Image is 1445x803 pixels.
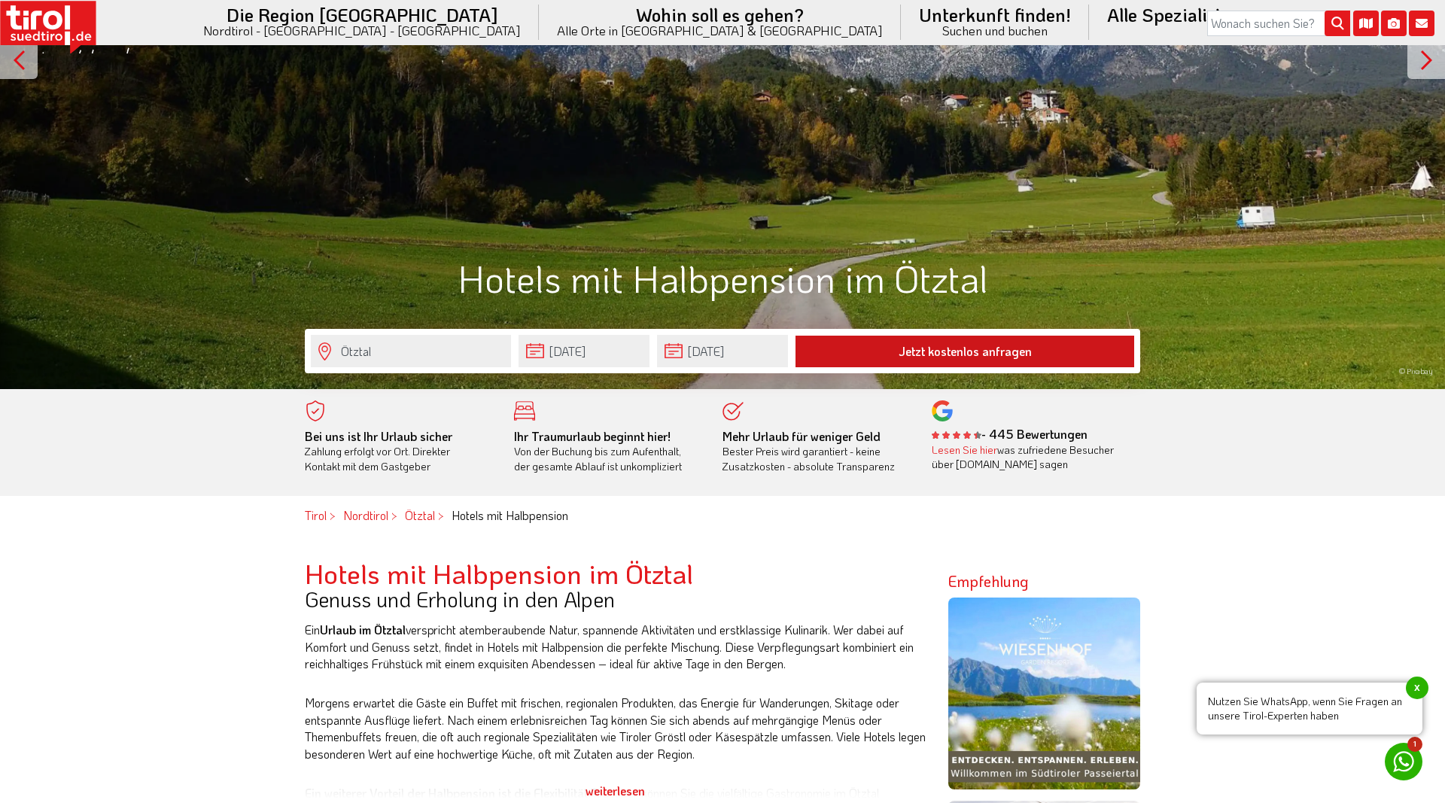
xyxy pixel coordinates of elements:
[796,336,1134,367] button: Jetzt kostenlos anfragen
[305,558,926,589] h2: Hotels mit Halbpension im Ötztal
[657,335,788,367] input: Abreise
[932,426,1088,442] b: - 445 Bewertungen
[514,428,671,444] b: Ihr Traumurlaub beginnt hier!
[203,24,521,37] small: Nordtirol - [GEOGRAPHIC_DATA] - [GEOGRAPHIC_DATA]
[305,695,926,762] p: Morgens erwartet die Gäste ein Buffet mit frischen, regionalen Produkten, das Energie für Wanderu...
[1385,743,1422,780] a: 1 Nutzen Sie WhatsApp, wenn Sie Fragen an unsere Tirol-Experten habenx
[305,428,452,444] b: Bei uns ist Ihr Urlaub sicher
[305,257,1140,299] h1: Hotels mit Halbpension im Ötztal
[514,429,701,474] div: Von der Buchung bis zum Aufenthalt, der gesamte Ablauf ist unkompliziert
[948,571,1029,591] strong: Empfehlung
[948,598,1140,789] img: wiesenhof-sommer.jpg
[722,429,909,474] div: Bester Preis wird garantiert - keine Zusatzkosten - absolute Transparenz
[343,507,388,523] a: Nordtirol
[305,622,926,672] p: Ein verspricht atemberaubende Natur, spannende Aktivitäten und erstklassige Kulinarik. Wer dabei ...
[452,507,568,523] em: Hotels mit Halbpension
[557,24,883,37] small: Alle Orte in [GEOGRAPHIC_DATA] & [GEOGRAPHIC_DATA]
[932,443,997,457] a: Lesen Sie hier
[1381,11,1407,36] i: Fotogalerie
[1197,683,1422,735] span: Nutzen Sie WhatsApp, wenn Sie Fragen an unsere Tirol-Experten haben
[919,24,1071,37] small: Suchen und buchen
[1353,11,1379,36] i: Karte öffnen
[722,428,881,444] b: Mehr Urlaub für weniger Geld
[519,335,649,367] input: Anreise
[320,622,406,637] strong: Urlaub im Ötztal
[1407,737,1422,752] span: 1
[405,507,435,523] a: Ötztal
[305,429,491,474] div: Zahlung erfolgt vor Ort. Direkter Kontakt mit dem Gastgeber
[1207,11,1350,36] input: Wonach suchen Sie?
[1406,677,1428,699] span: x
[305,507,327,523] a: Tirol
[1409,11,1434,36] i: Kontakt
[305,588,926,611] h3: Genuss und Erholung in den Alpen
[311,335,511,367] input: Wo soll's hingehen?
[932,443,1118,472] div: was zufriedene Besucher über [DOMAIN_NAME] sagen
